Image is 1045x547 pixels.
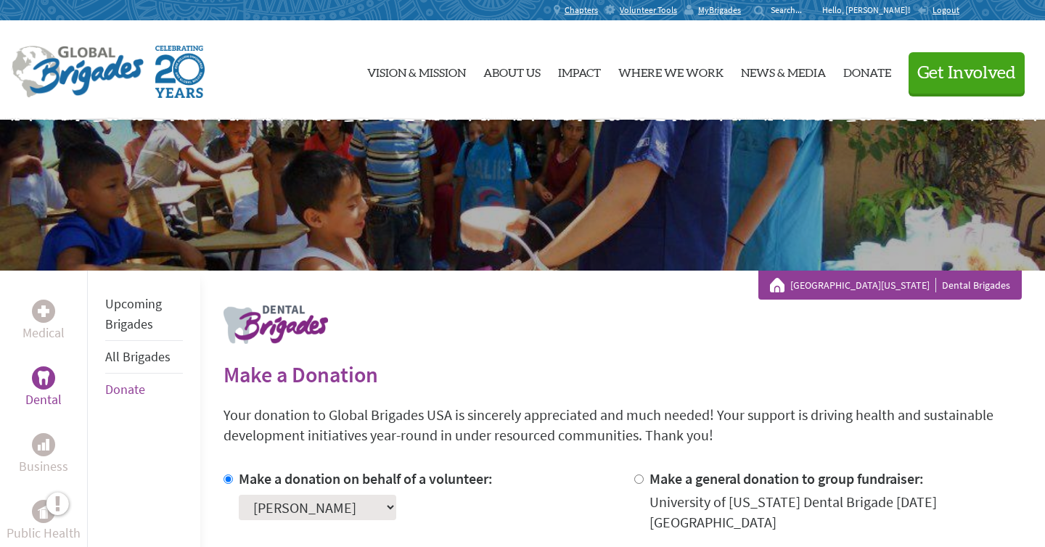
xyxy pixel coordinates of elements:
[367,33,466,108] a: Vision & Mission
[790,278,936,292] a: [GEOGRAPHIC_DATA][US_STATE]
[32,366,55,390] div: Dental
[565,4,598,16] span: Chapters
[19,456,68,477] p: Business
[22,300,65,343] a: MedicalMedical
[105,295,162,332] a: Upcoming Brigades
[741,33,826,108] a: News & Media
[155,46,205,98] img: Global Brigades Celebrating 20 Years
[38,504,49,519] img: Public Health
[909,52,1025,94] button: Get Involved
[105,374,183,406] li: Donate
[7,523,81,543] p: Public Health
[38,305,49,317] img: Medical
[558,33,601,108] a: Impact
[483,33,541,108] a: About Us
[224,405,1022,445] p: Your donation to Global Brigades USA is sincerely appreciated and much needed! Your support is dr...
[19,433,68,477] a: BusinessBusiness
[7,500,81,543] a: Public HealthPublic Health
[917,4,959,16] a: Logout
[25,366,62,410] a: DentalDental
[12,46,144,98] img: Global Brigades Logo
[38,439,49,451] img: Business
[843,33,891,108] a: Donate
[917,65,1016,82] span: Get Involved
[32,300,55,323] div: Medical
[239,469,493,488] label: Make a donation on behalf of a volunteer:
[822,4,917,16] p: Hello, [PERSON_NAME]!
[649,492,1022,532] div: University of [US_STATE] Dental Brigade [DATE] [GEOGRAPHIC_DATA]
[618,33,724,108] a: Where We Work
[22,323,65,343] p: Medical
[105,348,171,365] a: All Brigades
[224,305,328,344] img: logo-dental.png
[224,361,1022,387] h2: Make a Donation
[32,500,55,523] div: Public Health
[770,278,1010,292] div: Dental Brigades
[32,433,55,456] div: Business
[933,4,959,15] span: Logout
[25,390,62,410] p: Dental
[105,341,183,374] li: All Brigades
[649,469,924,488] label: Make a general donation to group fundraiser:
[771,4,812,15] input: Search...
[698,4,741,16] span: MyBrigades
[105,381,145,398] a: Donate
[105,288,183,341] li: Upcoming Brigades
[620,4,677,16] span: Volunteer Tools
[38,371,49,384] img: Dental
